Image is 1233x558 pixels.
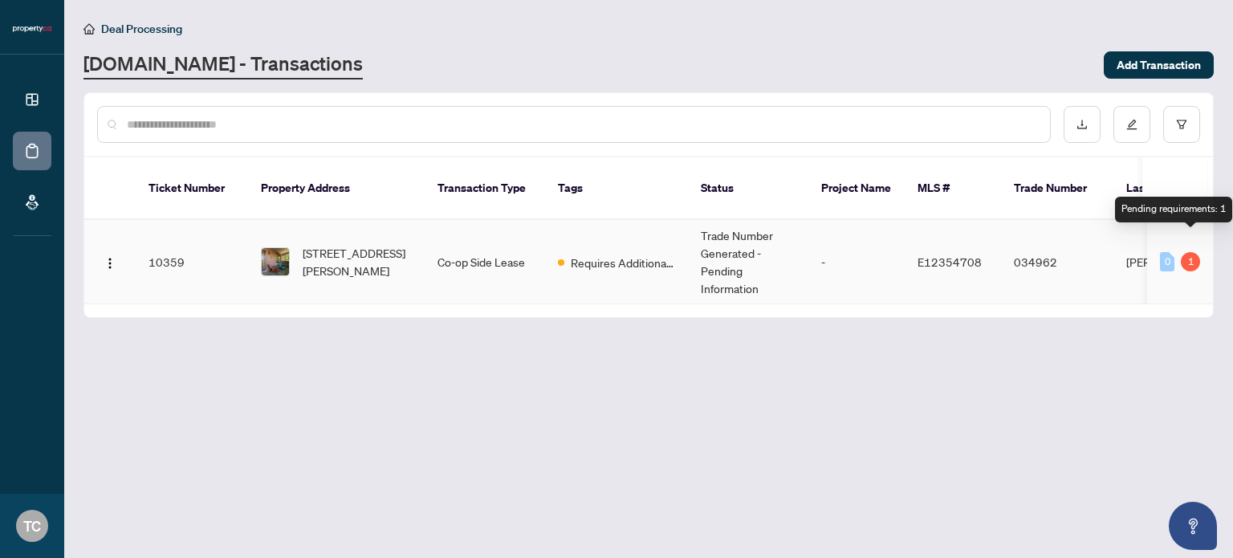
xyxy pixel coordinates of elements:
th: Property Address [248,157,425,220]
img: logo [13,24,51,34]
button: edit [1113,106,1150,143]
a: [DOMAIN_NAME] - Transactions [83,51,363,79]
button: download [1064,106,1101,143]
div: 1 [1181,252,1200,271]
span: [STREET_ADDRESS][PERSON_NAME] [303,244,412,279]
div: Pending requirements: 1 [1115,197,1232,222]
th: Status [688,157,808,220]
button: Open asap [1169,502,1217,550]
span: download [1076,119,1088,130]
span: Add Transaction [1117,52,1201,78]
button: Logo [97,249,123,275]
button: Add Transaction [1104,51,1214,79]
th: Tags [545,157,688,220]
td: 034962 [1001,220,1113,304]
td: - [808,220,905,304]
span: TC [23,515,41,537]
span: E12354708 [918,255,982,269]
th: MLS # [905,157,1001,220]
button: filter [1163,106,1200,143]
th: Project Name [808,157,905,220]
span: edit [1126,119,1137,130]
span: home [83,23,95,35]
div: 0 [1160,252,1174,271]
span: Requires Additional Docs [571,254,675,271]
th: Ticket Number [136,157,248,220]
img: thumbnail-img [262,248,289,275]
span: filter [1176,119,1187,130]
span: Deal Processing [101,22,182,36]
td: Co-op Side Lease [425,220,545,304]
th: Trade Number [1001,157,1113,220]
td: 10359 [136,220,248,304]
img: Logo [104,257,116,270]
td: Trade Number Generated - Pending Information [688,220,808,304]
th: Transaction Type [425,157,545,220]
